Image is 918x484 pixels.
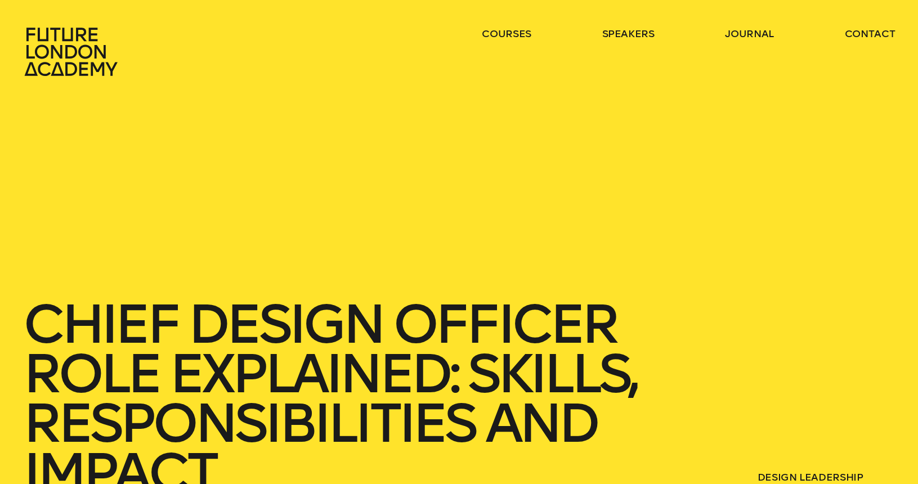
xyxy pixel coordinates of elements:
a: journal [725,27,774,41]
a: speakers [602,27,655,41]
a: contact [845,27,895,41]
a: Design Leadership [758,471,863,483]
a: courses [482,27,531,41]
